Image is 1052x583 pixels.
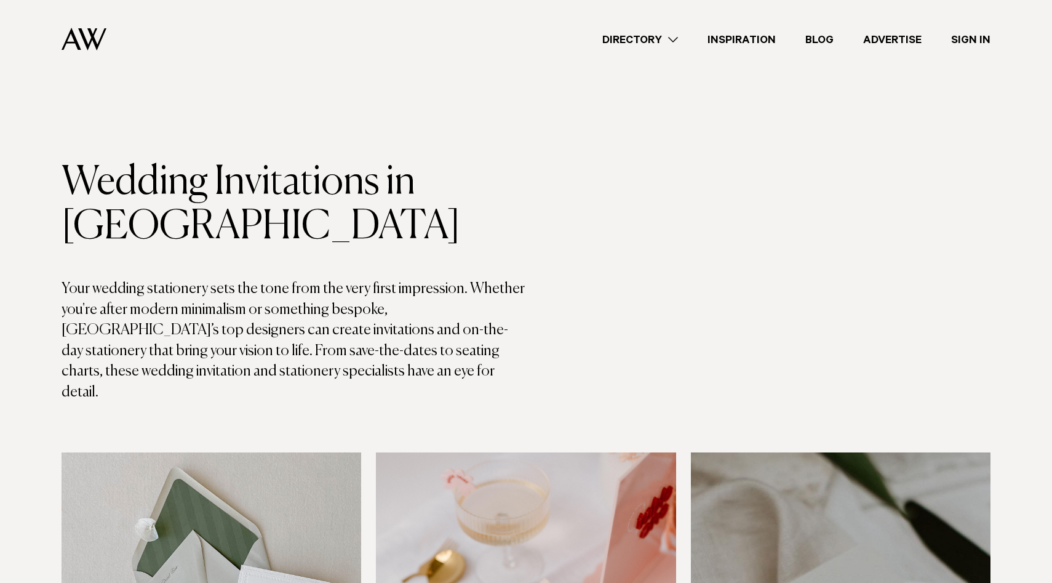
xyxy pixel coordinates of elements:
a: Inspiration [693,31,791,48]
p: Your wedding stationery sets the tone from the very first impression. Whether you're after modern... [62,279,526,403]
img: Auckland Weddings Logo [62,28,106,50]
h1: Wedding Invitations in [GEOGRAPHIC_DATA] [62,161,526,249]
a: Blog [791,31,848,48]
a: Sign In [936,31,1005,48]
a: Directory [588,31,693,48]
a: Advertise [848,31,936,48]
